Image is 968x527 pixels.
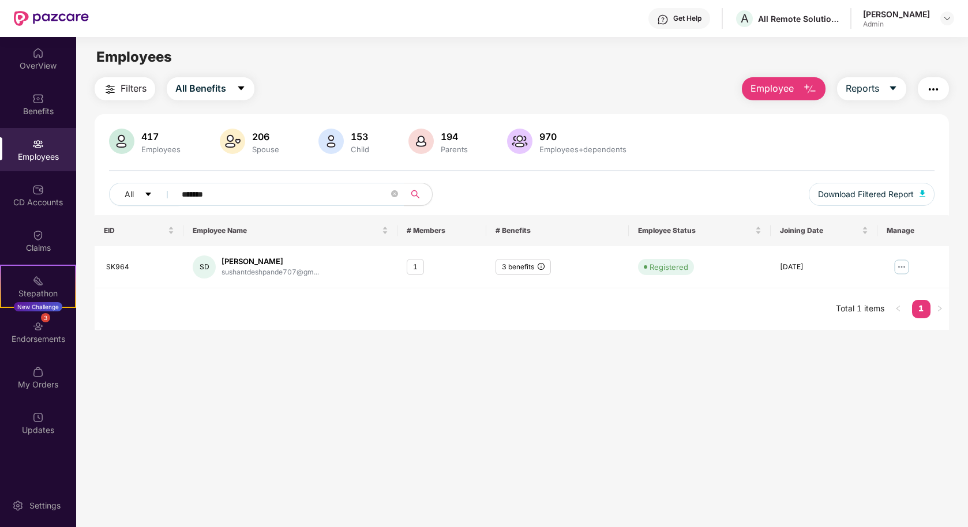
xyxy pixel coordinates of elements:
button: Filters [95,77,155,100]
span: caret-down [888,84,898,94]
img: svg+xml;base64,PHN2ZyB4bWxucz0iaHR0cDovL3d3dy53My5vcmcvMjAwMC9zdmciIHdpZHRoPSIyMSIgaGVpZ2h0PSIyMC... [32,275,44,287]
img: svg+xml;base64,PHN2ZyB4bWxucz0iaHR0cDovL3d3dy53My5vcmcvMjAwMC9zdmciIHhtbG5zOnhsaW5rPSJodHRwOi8vd3... [318,129,344,154]
li: 1 [912,300,931,318]
div: Get Help [673,14,701,23]
div: 153 [348,131,372,142]
button: Allcaret-down [109,183,179,206]
img: svg+xml;base64,PHN2ZyB4bWxucz0iaHR0cDovL3d3dy53My5vcmcvMjAwMC9zdmciIHhtbG5zOnhsaW5rPSJodHRwOi8vd3... [803,82,817,96]
span: Employees [96,48,172,65]
div: Spouse [250,145,282,154]
button: left [889,300,907,318]
li: Previous Page [889,300,907,318]
div: sushantdeshpande707@gm... [222,267,319,278]
div: SK964 [106,262,174,273]
span: close-circle [391,189,398,200]
div: [PERSON_NAME] [863,9,930,20]
img: svg+xml;base64,PHN2ZyB4bWxucz0iaHR0cDovL3d3dy53My5vcmcvMjAwMC9zdmciIHhtbG5zOnhsaW5rPSJodHRwOi8vd3... [109,129,134,154]
span: All [125,188,134,201]
th: Manage [877,215,948,246]
span: Download Filtered Report [818,188,914,201]
span: caret-down [237,84,246,94]
th: Joining Date [771,215,877,246]
a: 1 [912,300,931,317]
th: # Benefits [486,215,629,246]
div: SD [193,255,216,278]
img: New Pazcare Logo [14,11,89,26]
button: search [404,183,433,206]
span: Employee Name [193,226,379,235]
span: Employee Status [638,226,753,235]
li: Total 1 items [836,300,884,318]
img: svg+xml;base64,PHN2ZyBpZD0iRHJvcGRvd24tMzJ4MzIiIHhtbG5zPSJodHRwOi8vd3d3LnczLm9yZy8yMDAwL3N2ZyIgd2... [943,14,952,23]
span: right [936,305,943,312]
img: svg+xml;base64,PHN2ZyBpZD0iQmVuZWZpdHMiIHhtbG5zPSJodHRwOi8vd3d3LnczLm9yZy8yMDAwL3N2ZyIgd2lkdGg9Ij... [32,93,44,104]
span: left [895,305,902,312]
span: EID [104,226,166,235]
img: svg+xml;base64,PHN2ZyBpZD0iRW5kb3JzZW1lbnRzIiB4bWxucz0iaHR0cDovL3d3dy53My5vcmcvMjAwMC9zdmciIHdpZH... [32,321,44,332]
button: Employee [742,77,826,100]
img: svg+xml;base64,PHN2ZyBpZD0iRW1wbG95ZWVzIiB4bWxucz0iaHR0cDovL3d3dy53My5vcmcvMjAwMC9zdmciIHdpZHRoPS... [32,138,44,150]
span: A [741,12,749,25]
div: 3 benefits [496,259,551,276]
div: Employees [139,145,183,154]
button: right [931,300,949,318]
img: svg+xml;base64,PHN2ZyB4bWxucz0iaHR0cDovL3d3dy53My5vcmcvMjAwMC9zdmciIHhtbG5zOnhsaW5rPSJodHRwOi8vd3... [408,129,434,154]
div: [PERSON_NAME] [222,256,319,267]
th: EID [95,215,183,246]
div: 1 [407,259,424,276]
img: svg+xml;base64,PHN2ZyB4bWxucz0iaHR0cDovL3d3dy53My5vcmcvMjAwMC9zdmciIHdpZHRoPSIyNCIgaGVpZ2h0PSIyNC... [103,82,117,96]
th: Employee Name [183,215,397,246]
img: svg+xml;base64,PHN2ZyB4bWxucz0iaHR0cDovL3d3dy53My5vcmcvMjAwMC9zdmciIHdpZHRoPSIyNCIgaGVpZ2h0PSIyNC... [926,82,940,96]
img: svg+xml;base64,PHN2ZyBpZD0iU2V0dGluZy0yMHgyMCIgeG1sbnM9Imh0dHA6Ly93d3cudzMub3JnLzIwMDAvc3ZnIiB3aW... [12,500,24,511]
img: svg+xml;base64,PHN2ZyBpZD0iSGVscC0zMngzMiIgeG1sbnM9Imh0dHA6Ly93d3cudzMub3JnLzIwMDAvc3ZnIiB3aWR0aD... [657,14,669,25]
span: All Benefits [175,81,226,96]
img: svg+xml;base64,PHN2ZyBpZD0iQ0RfQWNjb3VudHMiIGRhdGEtbmFtZT0iQ0QgQWNjb3VudHMiIHhtbG5zPSJodHRwOi8vd3... [32,184,44,195]
div: 970 [537,131,629,142]
span: close-circle [391,190,398,197]
div: Stepathon [1,288,75,299]
img: svg+xml;base64,PHN2ZyBpZD0iVXBkYXRlZCIgeG1sbnM9Imh0dHA6Ly93d3cudzMub3JnLzIwMDAvc3ZnIiB3aWR0aD0iMj... [32,412,44,423]
span: info-circle [538,263,545,270]
button: Reportscaret-down [837,77,906,100]
span: Joining Date [780,226,860,235]
img: svg+xml;base64,PHN2ZyB4bWxucz0iaHR0cDovL3d3dy53My5vcmcvMjAwMC9zdmciIHhtbG5zOnhsaW5rPSJodHRwOi8vd3... [920,190,925,197]
button: All Benefitscaret-down [167,77,254,100]
div: Settings [26,500,64,511]
img: manageButton [892,258,911,276]
div: 3 [41,313,50,322]
div: New Challenge [14,302,62,311]
div: [DATE] [780,262,868,273]
div: Employees+dependents [537,145,629,154]
div: 206 [250,131,282,142]
div: 194 [438,131,470,142]
li: Next Page [931,300,949,318]
th: # Members [397,215,486,246]
img: svg+xml;base64,PHN2ZyB4bWxucz0iaHR0cDovL3d3dy53My5vcmcvMjAwMC9zdmciIHhtbG5zOnhsaW5rPSJodHRwOi8vd3... [220,129,245,154]
div: All Remote Solutions Private Limited [758,13,839,24]
span: caret-down [144,190,152,199]
div: Child [348,145,372,154]
img: svg+xml;base64,PHN2ZyBpZD0iTXlfT3JkZXJzIiBkYXRhLW5hbWU9Ik15IE9yZGVycyIgeG1sbnM9Imh0dHA6Ly93d3cudz... [32,366,44,378]
th: Employee Status [629,215,771,246]
img: svg+xml;base64,PHN2ZyBpZD0iQ2xhaW0iIHhtbG5zPSJodHRwOi8vd3d3LnczLm9yZy8yMDAwL3N2ZyIgd2lkdGg9IjIwIi... [32,229,44,241]
span: Filters [121,81,147,96]
div: Registered [650,261,688,273]
span: Employee [751,81,794,96]
button: Download Filtered Report [809,183,935,206]
div: Parents [438,145,470,154]
span: Reports [846,81,879,96]
div: Admin [863,20,930,29]
span: search [404,190,426,199]
img: svg+xml;base64,PHN2ZyBpZD0iSG9tZSIgeG1sbnM9Imh0dHA6Ly93d3cudzMub3JnLzIwMDAvc3ZnIiB3aWR0aD0iMjAiIG... [32,47,44,59]
img: svg+xml;base64,PHN2ZyB4bWxucz0iaHR0cDovL3d3dy53My5vcmcvMjAwMC9zdmciIHhtbG5zOnhsaW5rPSJodHRwOi8vd3... [507,129,532,154]
div: 417 [139,131,183,142]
